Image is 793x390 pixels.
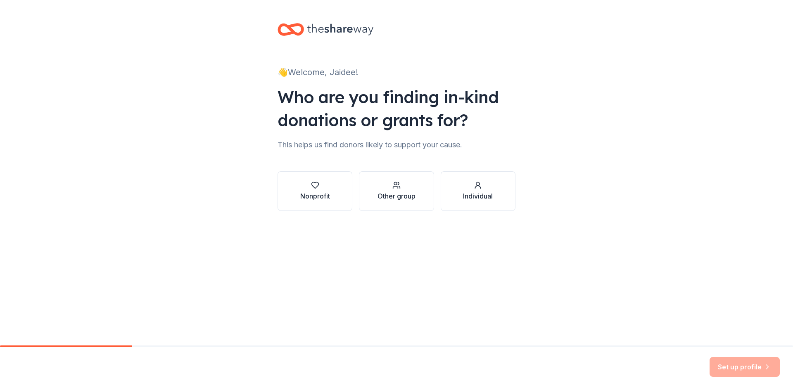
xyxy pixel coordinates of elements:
button: Nonprofit [278,171,352,211]
div: This helps us find donors likely to support your cause. [278,138,515,151]
button: Individual [441,171,515,211]
div: 👋 Welcome, Jaidee! [278,66,515,79]
div: Individual [463,191,493,201]
div: Other group [378,191,415,201]
div: Nonprofit [300,191,330,201]
div: Who are you finding in-kind donations or grants for? [278,85,515,132]
button: Other group [359,171,434,211]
